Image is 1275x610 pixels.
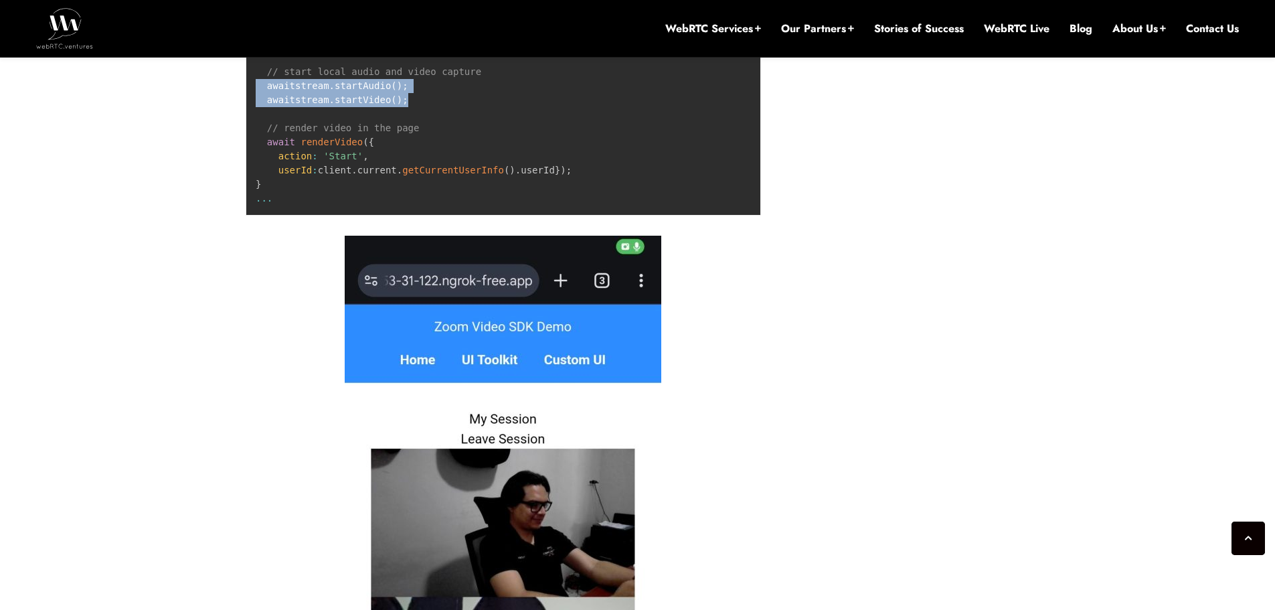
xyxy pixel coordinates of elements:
[267,66,481,77] span: // start local audio and video capture
[329,80,335,91] span: .
[267,123,420,133] span: // render video in the page
[335,80,391,91] span: startAudio
[781,21,854,36] a: Our Partners
[1070,21,1092,36] a: Blog
[1112,21,1166,36] a: About Us
[267,137,295,147] span: await
[402,165,504,175] span: getCurrentUserInfo
[335,94,391,105] span: startVideo
[36,8,93,48] img: WebRTC.ventures
[397,165,402,175] span: .
[323,151,363,161] span: 'Start'
[278,165,313,175] span: userId
[267,94,295,105] span: await
[363,137,368,147] span: (
[391,80,396,91] span: (
[369,137,374,147] span: {
[278,151,313,161] span: action
[256,193,272,204] span: ...
[874,21,964,36] a: Stories of Success
[566,165,572,175] span: ;
[397,94,402,105] span: )
[984,21,1049,36] a: WebRTC Live
[301,137,363,147] span: renderVideo
[312,165,317,175] span: :
[312,151,317,161] span: :
[665,21,761,36] a: WebRTC Services
[555,165,560,175] span: }
[402,94,408,105] span: ;
[504,165,509,175] span: (
[363,151,368,161] span: ,
[402,80,408,91] span: ;
[329,94,335,105] span: .
[351,165,357,175] span: .
[560,165,566,175] span: )
[256,179,261,189] span: }
[397,80,402,91] span: )
[515,165,521,175] span: .
[1186,21,1239,36] a: Contact Us
[391,94,396,105] span: (
[509,165,515,175] span: )
[267,80,295,91] span: await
